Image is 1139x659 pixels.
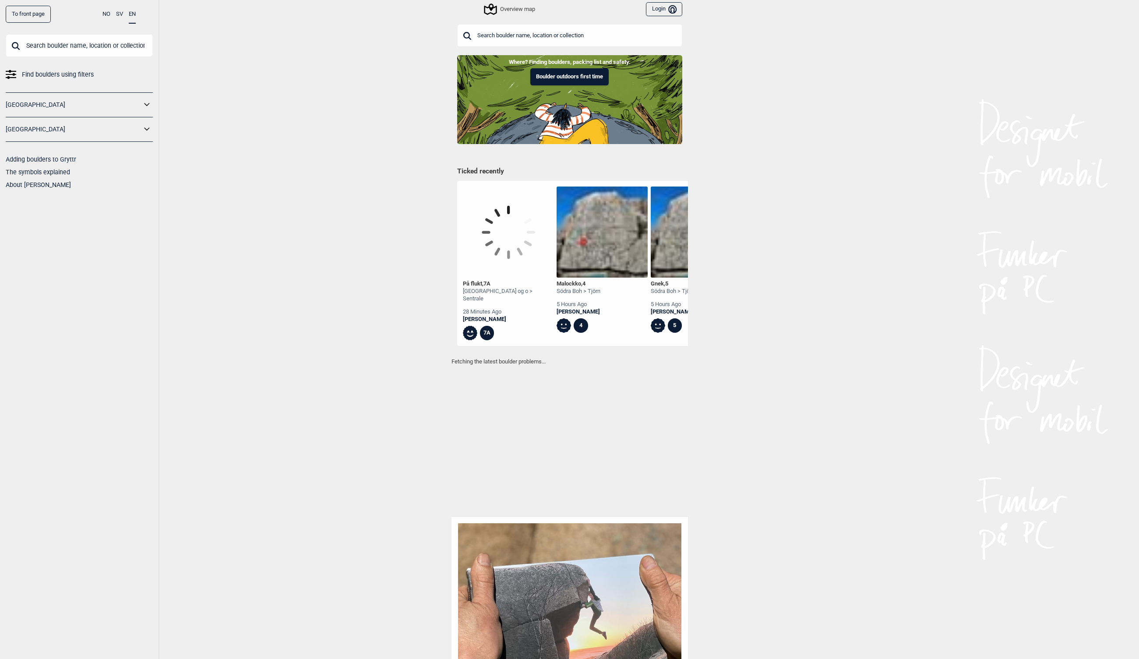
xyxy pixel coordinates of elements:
[6,34,153,57] input: Search boulder name, location or collection
[557,280,600,288] div: Malockko ,
[6,169,70,176] a: The symbols explained
[557,301,600,308] div: 5 hours ago
[557,288,600,295] div: Södra Boh > Tjörn
[480,326,494,340] div: 7A
[651,308,695,316] a: [PERSON_NAME]
[451,357,688,366] p: Fetching the latest boulder problems...
[651,187,742,278] img: Gnek 230807
[463,280,554,288] div: På flukt ,
[668,318,682,333] div: 5
[651,280,695,288] div: Gnek ,
[485,4,535,14] div: Overview map
[6,68,153,81] a: Find boulders using filters
[116,6,123,23] button: SV
[646,2,682,17] button: Login
[6,6,51,23] a: To front page
[22,68,94,81] span: Find boulders using filters
[463,308,554,316] div: 28 minutes ago
[582,280,585,287] span: 4
[457,167,682,176] h1: Ticked recently
[6,123,141,136] a: [GEOGRAPHIC_DATA]
[457,24,682,47] input: Search boulder name, location or collection
[457,55,682,144] img: Indoor to outdoor
[129,6,136,24] button: EN
[651,288,695,295] div: Södra Boh > Tjörn
[665,280,668,287] span: 5
[574,318,588,333] div: 4
[6,181,71,188] a: About [PERSON_NAME]
[483,280,490,287] span: 7A
[463,288,554,303] div: [GEOGRAPHIC_DATA] og o > Sentrale
[7,58,1132,67] p: Where? Finding boulders, packing list and safety.
[102,6,110,23] button: NO
[557,308,600,316] a: [PERSON_NAME]
[6,99,141,111] a: [GEOGRAPHIC_DATA]
[557,187,648,278] img: Malockko 230807
[463,316,554,323] a: [PERSON_NAME]
[530,68,609,85] button: Boulder outdoors first time
[651,301,695,308] div: 5 hours ago
[6,156,76,163] a: Adding boulders to Gryttr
